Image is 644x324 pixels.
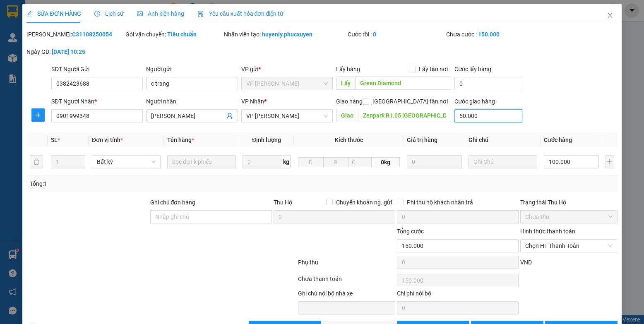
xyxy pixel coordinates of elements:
[26,10,81,17] span: SỬA ĐƠN HÀNG
[125,30,223,39] div: Gói vận chuyển:
[137,10,184,17] span: Ảnh kiện hàng
[598,4,622,27] button: Close
[358,109,452,122] input: Dọc đường
[26,47,124,56] div: Ngày GD:
[454,98,495,105] label: Cước giao hàng
[226,113,233,119] span: user-add
[525,240,613,252] span: Chọn HT Thanh Toán
[94,11,100,17] span: clock-circle
[167,137,194,143] span: Tên hàng
[146,97,238,106] div: Người nhận
[59,55,130,70] strong: 0963 662 662 - 0898 662 662
[150,210,272,223] input: Ghi chú đơn hàng
[167,155,236,168] input: VD: Bàn, Ghế
[197,10,284,17] span: Yêu cầu xuất hóa đơn điện tử
[446,30,543,39] div: Chưa cước :
[51,97,143,106] div: SĐT Người Nhận
[32,112,44,118] span: plus
[146,65,238,74] div: Người gửi
[137,11,143,17] span: picture
[29,39,126,53] span: Gửi hàng Hạ Long: Hotline:
[607,12,613,19] span: close
[544,137,572,143] span: Cước hàng
[241,65,333,74] div: VP gửi
[246,110,328,122] span: VP Cổ Linh
[454,66,491,72] label: Cước lấy hàng
[348,157,372,167] input: C
[348,30,445,39] div: Cước rồi :
[67,22,132,37] strong: 0888 827 827 - 0848 827 827
[262,31,312,38] b: huyenly.phucxuyen
[94,10,124,17] span: Lịch sử
[454,109,522,122] input: Cước giao hàng
[397,289,519,301] div: Chi phí nội bộ
[335,137,363,143] span: Kích thước
[23,15,132,37] span: Gửi hàng [GEOGRAPHIC_DATA]: Hotline:
[520,259,532,266] span: VND
[465,132,541,148] th: Ghi chú
[298,289,395,301] div: Ghi chú nội bộ nhà xe
[31,108,45,122] button: plus
[404,198,476,207] span: Phí thu hộ khách nhận trả
[454,77,522,90] input: Cước lấy hàng
[26,30,124,39] div: [PERSON_NAME]:
[25,55,130,70] span: Gửi hàng Lào Cai/Sapa:
[606,155,614,168] button: plus
[407,137,437,143] span: Giá trị hàng
[416,65,451,74] span: Lấy tận nơi
[51,65,143,74] div: SĐT Người Gửi
[297,258,396,272] div: Phụ thu
[30,155,43,168] button: delete
[336,109,358,122] span: Giao
[70,46,107,53] strong: 0886 027 027
[520,228,575,235] label: Hình thức thanh toán
[323,157,349,167] input: R
[82,39,126,46] strong: 02033 616 626 -
[52,48,85,55] b: [DATE] 10:25
[608,243,613,248] span: close-circle
[30,179,249,188] div: Tổng: 1
[355,77,452,90] input: Dọc đường
[336,66,360,72] span: Lấy hàng
[224,30,346,39] div: Nhân viên tạo:
[246,77,328,90] span: VP Hạ Long
[372,157,400,167] span: 0kg
[297,274,396,289] div: Chưa thanh toán
[150,199,196,206] label: Ghi chú đơn hàng
[92,137,123,143] span: Đơn vị tính
[298,157,324,167] input: D
[31,4,124,13] strong: Công ty TNHH Phúc Xuyên
[369,97,451,106] span: [GEOGRAPHIC_DATA] tận nơi
[167,31,197,38] b: Tiêu chuẩn
[397,228,424,235] span: Tổng cước
[520,198,618,207] div: Trạng thái Thu Hộ
[97,156,156,168] span: Bất kỳ
[469,155,537,168] input: Ghi Chú
[478,31,500,38] b: 150.000
[23,15,131,29] strong: 024 3236 3236 -
[373,31,376,38] b: 0
[26,11,32,17] span: edit
[241,98,264,105] span: VP Nhận
[282,155,291,168] span: kg
[525,211,613,223] span: Chưa thu
[336,77,355,90] span: Lấy
[407,155,462,168] input: 0
[336,98,363,105] span: Giao hàng
[5,46,22,87] img: logo
[51,137,58,143] span: SL
[252,137,281,143] span: Định lượng
[333,198,395,207] span: Chuyển khoản ng. gửi
[197,11,204,17] img: icon
[72,31,112,38] b: C31108250054
[274,199,292,206] span: Thu Hộ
